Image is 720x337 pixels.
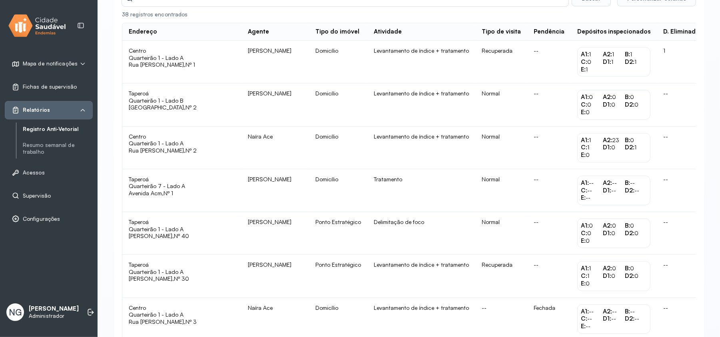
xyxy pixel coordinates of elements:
[581,179,603,187] div: --
[367,255,475,297] td: Levantamento de índice + tratamento
[581,151,586,159] span: E:
[581,315,587,322] span: C:
[241,83,309,126] td: [PERSON_NAME]
[23,140,93,157] a: Resumo semanal de trabalho
[581,101,587,108] span: C:
[527,83,571,126] td: --
[603,101,611,108] span: D1:
[603,222,625,230] div: 0
[603,230,625,237] div: 0
[581,194,586,201] span: E:
[241,41,309,83] td: [PERSON_NAME]
[527,127,571,169] td: --
[129,190,164,196] span: Avenida Acm,
[581,93,589,101] span: A1:
[174,232,189,239] span: Nº 40
[475,212,527,255] td: Normal
[603,179,612,186] span: A2:
[129,318,185,325] span: Rua [PERSON_NAME],
[315,28,359,36] div: Tipo do imóvel
[625,93,647,101] div: 0
[241,169,309,212] td: [PERSON_NAME]
[527,41,571,83] td: --
[581,144,603,151] div: 1
[12,192,86,200] a: Supervisão
[625,307,630,315] span: B:
[603,187,625,194] div: --
[581,143,587,151] span: C:
[581,179,589,186] span: A1:
[625,315,647,323] div: --
[657,212,709,255] td: --
[367,169,475,212] td: Tratamento
[241,127,309,169] td: Naíra Ace
[581,280,586,287] span: E:
[367,127,475,169] td: Levantamento de índice + tratamento
[482,28,521,36] div: Tipo de visita
[581,186,587,194] span: C:
[603,308,625,315] div: --
[129,268,235,276] span: Quarteirão 1 - Lado A
[129,28,157,36] div: Endereço
[603,307,612,315] span: A2:
[23,169,45,176] span: Acessos
[603,179,625,187] div: --
[185,147,197,154] span: Nº 2
[603,229,611,237] span: D1:
[581,136,589,144] span: A1:
[657,41,709,83] td: 1
[581,109,603,116] div: 0
[603,222,612,229] span: A2:
[581,323,603,330] div: --
[625,272,634,280] span: D2:
[475,41,527,83] td: Recuperada
[129,311,235,318] span: Quarteirão 1 - Lado A
[625,101,634,108] span: D2:
[581,151,603,159] div: 0
[129,90,149,97] span: Taperoá
[23,216,60,222] span: Configurações
[625,186,634,194] span: D2:
[309,127,367,169] td: Domicílio
[129,304,146,311] span: Centro
[625,58,634,65] span: D2:
[581,65,586,73] span: E:
[603,272,625,280] div: 0
[581,264,589,272] span: A1:
[625,58,647,66] div: 1
[603,136,612,144] span: A2:
[23,107,50,113] span: Relatórios
[657,255,709,297] td: --
[12,83,86,91] a: Fichas de supervisão
[129,54,235,61] span: Quarteirão 1 - Lado A
[129,176,149,182] span: Taperoá
[625,179,647,187] div: --
[8,13,66,39] img: logo.svg
[581,58,603,66] div: 0
[581,230,603,237] div: 0
[603,186,611,194] span: D1:
[23,192,51,199] span: Supervisão
[367,41,475,83] td: Levantamento de índice + tratamento
[129,232,174,239] span: [PERSON_NAME],
[581,194,603,202] div: --
[129,275,174,282] span: [PERSON_NAME],
[475,83,527,126] td: Normal
[527,212,571,255] td: --
[12,168,86,176] a: Acessos
[475,169,527,212] td: Normal
[625,222,647,230] div: 0
[185,318,197,325] span: Nº 3
[603,315,611,322] span: D1:
[581,272,587,280] span: C:
[129,226,235,233] span: Quarteirão 1 - Lado A
[185,104,197,111] span: Nº 2
[625,264,630,272] span: B:
[625,222,630,229] span: B:
[603,137,625,144] div: 23
[657,83,709,126] td: --
[374,28,402,36] div: Atividade
[577,28,650,36] div: Depósitos inspecionados
[23,83,77,90] span: Fichas de supervisão
[164,190,173,196] span: Nº 1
